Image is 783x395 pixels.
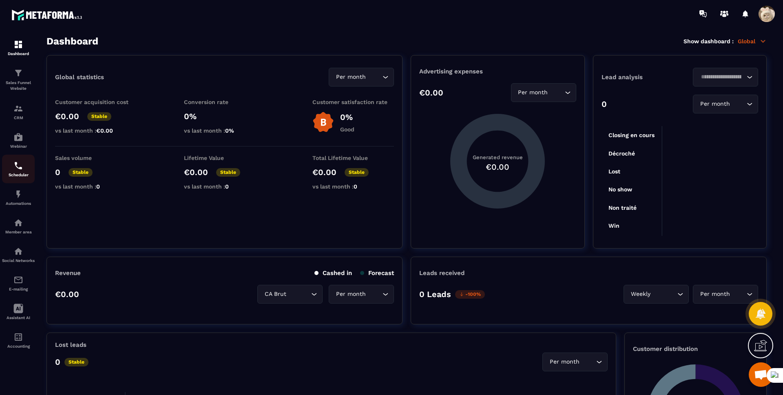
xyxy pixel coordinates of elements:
[2,98,35,126] a: formationformationCRM
[184,155,265,161] p: Lifetime Value
[334,73,367,82] span: Per month
[608,132,655,139] tspan: Closing en cours
[13,68,23,78] img: formation
[2,144,35,149] p: Webinar
[96,127,113,134] span: €0.00
[367,73,380,82] input: Search for option
[225,127,234,134] span: 0%
[698,73,745,82] input: Search for option
[11,7,85,22] img: logo
[184,167,208,177] p: €0.00
[2,344,35,348] p: Accounting
[334,290,367,299] span: Per month
[2,287,35,291] p: E-mailing
[13,161,23,171] img: scheduler
[55,155,137,161] p: Sales volume
[550,88,563,97] input: Search for option
[225,183,229,190] span: 0
[345,168,369,177] p: Stable
[340,126,354,133] p: Good
[2,297,35,326] a: Assistant AI
[608,204,637,211] tspan: Non traité
[624,285,689,304] div: Search for option
[732,290,745,299] input: Search for option
[2,80,35,91] p: Sales Funnel Website
[2,212,35,240] a: automationsautomationsMember area
[602,99,607,109] p: 0
[548,357,581,366] span: Per month
[96,183,100,190] span: 0
[87,112,111,121] p: Stable
[419,88,443,98] p: €0.00
[257,285,323,304] div: Search for option
[340,112,354,122] p: 0%
[2,155,35,183] a: schedulerschedulerScheduler
[2,258,35,263] p: Social Networks
[2,115,35,120] p: CRM
[608,186,633,193] tspan: No show
[633,345,758,353] p: Customer distribution
[455,290,485,299] p: -100%
[360,269,394,277] p: Forecast
[69,168,93,177] p: Stable
[184,99,265,105] p: Conversion rate
[55,357,60,367] p: 0
[542,353,608,371] div: Search for option
[629,290,652,299] span: Weekly
[263,290,288,299] span: CA Brut
[314,269,352,277] p: Cashed in
[738,38,767,45] p: Global
[55,127,137,134] p: vs last month :
[2,315,35,320] p: Assistant AI
[419,289,451,299] p: 0 Leads
[2,201,35,206] p: Automations
[2,326,35,355] a: accountantaccountantAccounting
[2,240,35,269] a: social-networksocial-networkSocial Networks
[13,40,23,49] img: formation
[2,183,35,212] a: automationsautomationsAutomations
[13,275,23,285] img: email
[312,183,394,190] p: vs last month :
[329,68,394,87] div: Search for option
[46,36,98,47] h3: Dashboard
[312,167,336,177] p: €0.00
[55,183,137,190] p: vs last month :
[184,111,265,121] p: 0%
[516,88,550,97] span: Per month
[652,290,675,299] input: Search for option
[329,285,394,304] div: Search for option
[55,111,79,121] p: €0.00
[312,99,394,105] p: Customer satisfaction rate
[2,51,35,56] p: Dashboard
[693,68,758,87] div: Search for option
[2,33,35,62] a: formationformationDashboard
[13,332,23,342] img: accountant
[2,126,35,155] a: automationsautomationsWebinar
[55,167,60,177] p: 0
[698,290,732,299] span: Per month
[2,62,35,98] a: formationformationSales Funnel Website
[288,290,309,299] input: Search for option
[312,111,334,133] img: b-badge-o.b3b20ee6.svg
[2,173,35,177] p: Scheduler
[511,83,576,102] div: Search for option
[2,269,35,297] a: emailemailE-mailing
[13,246,23,256] img: social-network
[367,290,380,299] input: Search for option
[184,127,265,134] p: vs last month :
[693,95,758,113] div: Search for option
[683,38,734,44] p: Show dashboard :
[419,269,464,277] p: Leads received
[216,168,240,177] p: Stable
[184,183,265,190] p: vs last month :
[693,285,758,304] div: Search for option
[602,73,680,81] p: Lead analysis
[13,218,23,228] img: automations
[55,289,79,299] p: €0.00
[698,100,732,109] span: Per month
[13,132,23,142] img: automations
[608,222,619,229] tspan: Win
[732,100,745,109] input: Search for option
[55,73,104,81] p: Global statistics
[354,183,357,190] span: 0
